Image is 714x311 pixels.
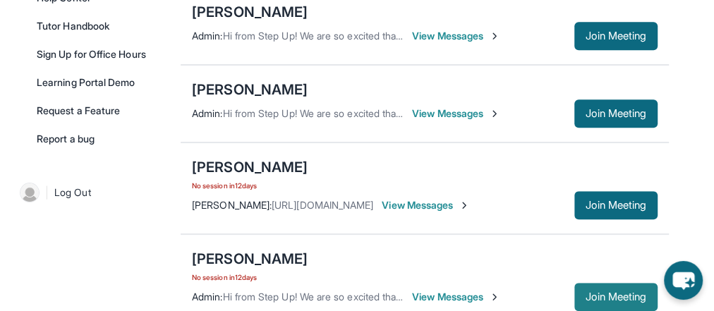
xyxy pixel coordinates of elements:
[28,126,167,152] a: Report a bug
[28,98,167,123] a: Request a Feature
[20,183,40,202] img: user-img
[192,2,308,22] div: [PERSON_NAME]
[412,106,500,121] span: View Messages
[192,199,272,211] span: [PERSON_NAME] :
[489,291,500,303] img: Chevron-Right
[192,30,222,42] span: Admin :
[459,200,470,211] img: Chevron-Right
[54,185,91,200] span: Log Out
[192,80,308,99] div: [PERSON_NAME]
[412,290,500,304] span: View Messages
[664,261,703,300] button: chat-button
[574,99,658,128] button: Join Meeting
[28,13,167,39] a: Tutor Handbook
[382,198,470,212] span: View Messages
[272,199,373,211] span: [URL][DOMAIN_NAME]
[574,191,658,219] button: Join Meeting
[14,177,167,208] a: |Log Out
[586,201,646,209] span: Join Meeting
[192,272,308,283] span: No session in 12 days
[574,22,658,50] button: Join Meeting
[192,157,308,177] div: [PERSON_NAME]
[412,29,500,43] span: View Messages
[45,184,49,201] span: |
[192,249,308,269] div: [PERSON_NAME]
[28,70,167,95] a: Learning Portal Demo
[28,42,167,67] a: Sign Up for Office Hours
[574,283,658,311] button: Join Meeting
[586,109,646,118] span: Join Meeting
[489,30,500,42] img: Chevron-Right
[192,107,222,119] span: Admin :
[586,293,646,301] span: Join Meeting
[586,32,646,40] span: Join Meeting
[192,291,222,303] span: Admin :
[192,180,308,191] span: No session in 12 days
[489,108,500,119] img: Chevron-Right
